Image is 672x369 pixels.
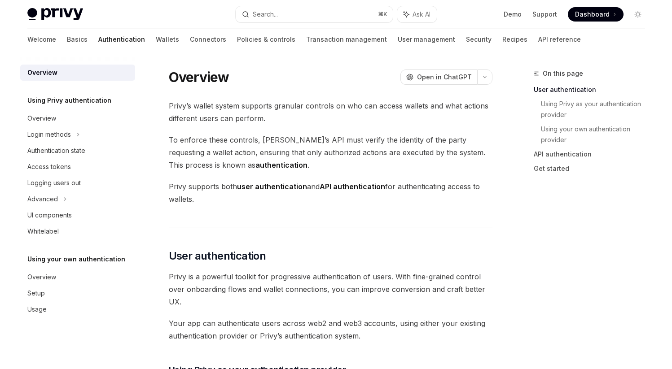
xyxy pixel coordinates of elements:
a: Security [466,29,492,50]
div: Setup [27,288,45,299]
span: Privy’s wallet system supports granular controls on who can access wallets and what actions diffe... [169,100,492,125]
button: Ask AI [397,6,437,22]
strong: user authentication [237,182,307,191]
a: Connectors [190,29,226,50]
div: Authentication state [27,145,85,156]
div: Usage [27,304,47,315]
span: Open in ChatGPT [417,73,472,82]
img: light logo [27,8,83,21]
a: Usage [20,301,135,317]
button: Open in ChatGPT [400,69,477,85]
a: Transaction management [306,29,387,50]
span: Ask AI [413,10,430,19]
a: Get started [534,161,652,176]
div: Advanced [27,194,58,204]
a: Wallets [156,29,179,50]
div: Logging users out [27,178,81,188]
a: Whitelabel [20,223,135,239]
a: Overview [20,65,135,81]
a: Dashboard [568,7,624,22]
span: Privy supports both and for authenticating access to wallets. [169,180,492,205]
a: Basics [67,29,88,50]
a: Demo [504,10,522,19]
a: Setup [20,285,135,301]
span: Privy is a powerful toolkit for progressive authentication of users. With fine-grained control ov... [169,270,492,308]
button: Toggle dark mode [631,7,645,22]
a: Welcome [27,29,56,50]
h1: Overview [169,69,229,85]
span: On this page [543,68,583,79]
span: Your app can authenticate users across web2 and web3 accounts, using either your existing authent... [169,317,492,342]
a: Logging users out [20,175,135,191]
a: API reference [538,29,581,50]
a: Access tokens [20,159,135,175]
div: Overview [27,272,56,282]
a: Authentication state [20,143,135,159]
div: Overview [27,67,57,78]
a: Authentication [98,29,145,50]
a: User management [398,29,455,50]
div: Login methods [27,129,71,140]
a: Overview [20,110,135,126]
a: API authentication [534,147,652,161]
strong: authentication [255,161,307,169]
span: To enforce these controls, [PERSON_NAME]’s API must verify the identity of the party requesting a... [169,134,492,171]
span: ⌘ K [378,11,387,18]
a: User authentication [534,82,652,97]
strong: API authentication [320,182,385,191]
div: Overview [27,113,56,124]
span: User authentication [169,249,266,263]
span: Dashboard [575,10,610,19]
div: Whitelabel [27,226,59,237]
button: Search...⌘K [236,6,393,22]
a: Recipes [502,29,527,50]
a: Policies & controls [237,29,295,50]
a: UI components [20,207,135,223]
h5: Using your own authentication [27,254,125,265]
div: Access tokens [27,161,71,172]
a: Using Privy as your authentication provider [541,97,652,122]
a: Overview [20,269,135,285]
div: UI components [27,210,72,221]
div: Search... [253,9,278,20]
a: Using your own authentication provider [541,122,652,147]
h5: Using Privy authentication [27,95,111,106]
a: Support [532,10,557,19]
